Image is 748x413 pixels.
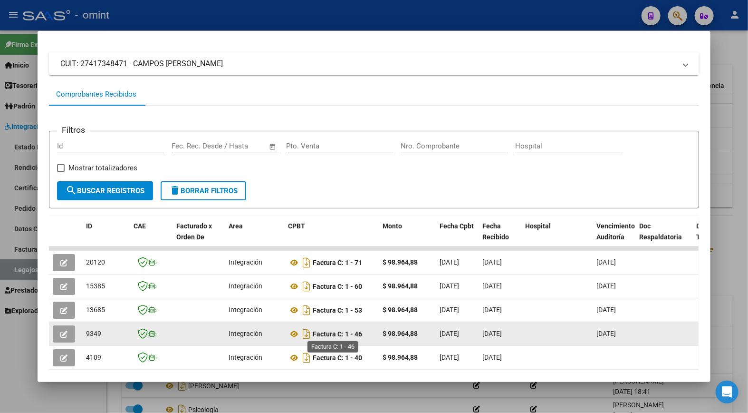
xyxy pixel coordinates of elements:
div: Open Intercom Messenger [716,381,738,403]
span: CPBT [288,222,305,230]
strong: Factura C: 1 - 53 [313,306,362,314]
strong: $ 98.964,88 [383,354,418,361]
input: Fecha inicio [172,142,210,150]
i: Descargar documento [300,350,313,365]
span: [DATE] [597,330,616,337]
span: Integración [229,258,262,266]
h3: Filtros [57,124,90,136]
strong: Factura C: 1 - 60 [313,283,362,290]
datatable-header-cell: Fecha Cpbt [436,216,479,258]
span: Doc Trazabilidad [697,222,735,241]
span: [DATE] [440,306,460,314]
span: ID [86,222,92,230]
span: [DATE] [440,282,460,290]
div: Comprobantes Recibidos [56,89,136,100]
datatable-header-cell: Doc Respaldatoria [636,216,693,258]
strong: $ 98.964,88 [383,258,418,266]
strong: $ 98.964,88 [383,306,418,314]
span: [DATE] [597,282,616,290]
i: Descargar documento [300,255,313,270]
span: Facturado x Orden De [176,222,212,241]
span: [DATE] [440,330,460,337]
span: [DATE] [440,354,460,361]
span: [DATE] [597,258,616,266]
span: Mostrar totalizadores [68,162,137,174]
span: Monto [383,222,403,230]
datatable-header-cell: Vencimiento Auditoría [593,216,636,258]
span: [DATE] [440,258,460,266]
span: Vencimiento Auditoría [597,222,635,241]
mat-panel-title: CUIT: 27417348471 - CAMPOS [PERSON_NAME] [60,58,677,69]
span: CAE [134,222,146,230]
span: Fecha Recibido [483,222,509,241]
span: Doc Respaldatoria [640,222,682,241]
span: 9349 [86,330,101,337]
span: Integración [229,354,262,361]
button: Borrar Filtros [161,181,246,200]
span: [DATE] [483,330,502,337]
i: Descargar documento [300,303,313,318]
span: Integración [229,282,262,290]
span: 13685 [86,306,105,314]
datatable-header-cell: Monto [379,216,436,258]
strong: Factura C: 1 - 40 [313,354,362,362]
span: Integración [229,330,262,337]
button: Buscar Registros [57,181,153,200]
datatable-header-cell: CAE [130,216,173,258]
span: Fecha Cpbt [440,222,474,230]
span: [DATE] [483,258,502,266]
span: Integración [229,306,262,314]
datatable-header-cell: Facturado x Orden De [173,216,225,258]
datatable-header-cell: Area [225,216,284,258]
span: 4109 [86,354,101,361]
mat-icon: delete [169,185,181,196]
span: 15385 [86,282,105,290]
mat-icon: search [66,185,77,196]
span: Hospital [526,222,551,230]
datatable-header-cell: Hospital [522,216,593,258]
span: [DATE] [483,306,502,314]
span: Area [229,222,243,230]
span: 20120 [86,258,105,266]
datatable-header-cell: CPBT [284,216,379,258]
mat-expansion-panel-header: CUIT: 27417348471 - CAMPOS [PERSON_NAME] [49,52,700,75]
strong: Factura C: 1 - 71 [313,259,362,266]
span: [DATE] [597,306,616,314]
strong: $ 98.964,88 [383,330,418,337]
button: Open calendar [267,141,278,152]
input: Fecha fin [219,142,265,150]
i: Descargar documento [300,326,313,342]
i: Descargar documento [300,279,313,294]
strong: $ 98.964,88 [383,282,418,290]
span: Buscar Registros [66,187,144,195]
strong: Factura C: 1 - 46 [313,330,362,338]
datatable-header-cell: ID [82,216,130,258]
datatable-header-cell: Fecha Recibido [479,216,522,258]
span: [DATE] [483,282,502,290]
span: Borrar Filtros [169,187,238,195]
span: [DATE] [483,354,502,361]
